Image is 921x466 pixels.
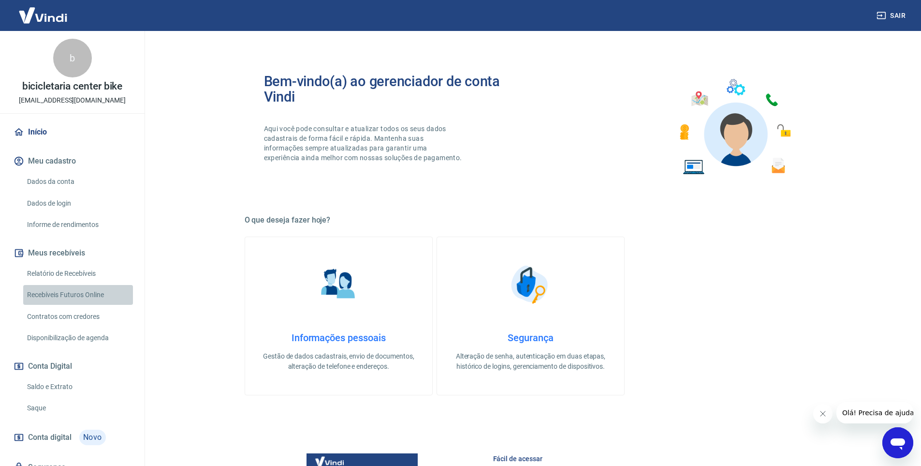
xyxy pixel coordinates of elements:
[875,7,909,25] button: Sair
[23,264,133,284] a: Relatório de Recebíveis
[506,260,555,309] img: Segurança
[12,242,133,264] button: Meus recebíveis
[23,328,133,348] a: Disponibilização de agenda
[437,237,625,395] a: SegurançaSegurançaAlteração de senha, autenticação em duas etapas, histórico de logins, gerenciam...
[19,95,126,105] p: [EMAIL_ADDRESS][DOMAIN_NAME]
[12,150,133,172] button: Meu cadastro
[23,172,133,192] a: Dados da conta
[23,398,133,418] a: Saque
[264,74,531,105] h2: Bem-vindo(a) ao gerenciador de conta Vindi
[264,124,464,163] p: Aqui você pode consultar e atualizar todos os seus dados cadastrais de forma fácil e rápida. Mant...
[28,431,72,444] span: Conta digital
[261,332,417,344] h4: Informações pessoais
[314,260,363,309] img: Informações pessoais
[493,454,794,464] h6: Fácil de acessar
[12,121,133,143] a: Início
[79,430,106,445] span: Novo
[23,194,133,213] a: Dados de login
[813,404,833,423] iframe: Fechar mensagem
[453,332,609,344] h4: Segurança
[12,0,74,30] img: Vindi
[23,285,133,305] a: Recebíveis Futuros Online
[453,351,609,372] p: Alteração de senha, autenticação em duas etapas, histórico de logins, gerenciamento de dispositivos.
[836,402,913,423] iframe: Mensagem da empresa
[882,427,913,458] iframe: Botão para abrir a janela de mensagens
[23,377,133,397] a: Saldo e Extrato
[261,351,417,372] p: Gestão de dados cadastrais, envio de documentos, alteração de telefone e endereços.
[245,237,433,395] a: Informações pessoaisInformações pessoaisGestão de dados cadastrais, envio de documentos, alteraçã...
[245,215,817,225] h5: O que deseja fazer hoje?
[12,426,133,449] a: Conta digitalNovo
[6,7,81,15] span: Olá! Precisa de ajuda?
[12,356,133,377] button: Conta Digital
[671,74,798,180] img: Imagem de um avatar masculino com diversos icones exemplificando as funcionalidades do gerenciado...
[53,39,92,77] div: b
[23,215,133,235] a: Informe de rendimentos
[22,81,123,91] p: bicicletaria center bike
[23,307,133,327] a: Contratos com credores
